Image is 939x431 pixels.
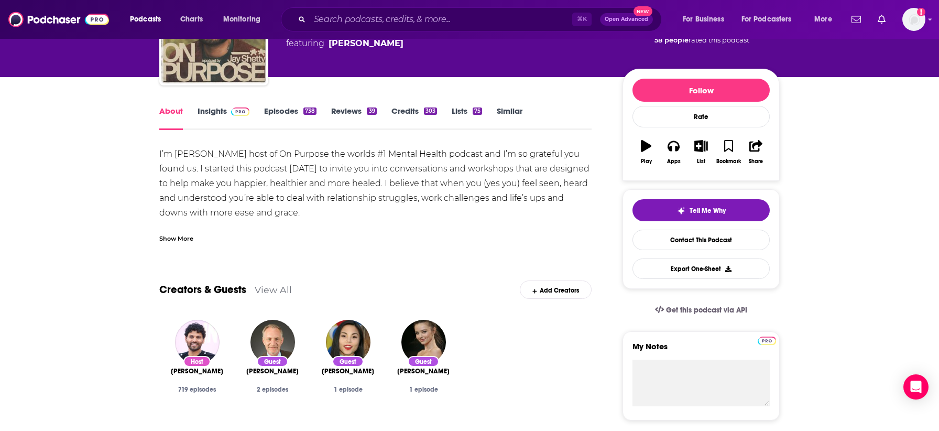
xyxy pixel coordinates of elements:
a: Get this podcast via API [647,297,756,323]
span: Monitoring [223,12,260,27]
span: For Podcasters [741,12,792,27]
button: Play [632,133,660,171]
a: Jay Shetty [329,37,403,50]
span: Charts [180,12,203,27]
span: rated this podcast [689,36,749,44]
img: Jay Shetty [175,320,220,364]
a: Pro website [758,335,776,345]
div: Apps [667,158,681,165]
input: Search podcasts, credits, & more... [310,11,572,28]
div: Rate [632,106,770,127]
span: For Business [683,12,724,27]
span: Logged in as sashagoldin [902,8,925,31]
a: Anna Akana [322,367,374,375]
a: Credits303 [391,106,437,130]
div: 738 [303,107,316,115]
img: Podchaser Pro [231,107,249,116]
div: Bookmark [716,158,741,165]
a: InsightsPodchaser Pro [198,106,249,130]
button: open menu [123,11,174,28]
a: Contact This Podcast [632,230,770,250]
span: [PERSON_NAME] [171,367,223,375]
button: open menu [216,11,274,28]
img: tell me why sparkle [677,207,685,215]
span: Open Advanced [605,17,648,22]
button: Share [743,133,770,171]
div: 1 episode [319,386,377,393]
img: User Profile [902,8,925,31]
button: tell me why sparkleTell Me Why [632,199,770,221]
span: ⌘ K [572,13,592,26]
div: 1 episode [394,386,453,393]
a: Similar [497,106,522,130]
div: List [697,158,705,165]
span: 58 people [654,36,689,44]
div: Guest [408,356,439,367]
div: Guest [332,356,364,367]
span: More [814,12,832,27]
div: Host [183,356,211,367]
img: Podchaser Pro [758,337,776,345]
a: Charts [173,11,209,28]
button: Show profile menu [902,8,925,31]
a: Robert Waldinger [246,367,299,375]
label: My Notes [632,341,770,360]
div: I’m [PERSON_NAME] host of On Purpose the worlds #1 Mental Health podcast and I’m so grateful you ... [159,147,592,308]
button: open menu [675,11,737,28]
div: Search podcasts, credits, & more... [291,7,672,31]
img: Robert Waldinger [250,320,295,364]
img: Anna Akana [326,320,370,364]
img: Miranda Kerr [401,320,446,364]
div: Play [641,158,652,165]
button: open menu [735,11,807,28]
a: Lists75 [452,106,482,130]
button: Open AdvancedNew [600,13,653,26]
div: 2 episodes [243,386,302,393]
button: Export One-Sheet [632,258,770,279]
button: Apps [660,133,687,171]
a: Creators & Guests [159,283,246,296]
button: Follow [632,79,770,102]
div: 719 episodes [168,386,226,393]
span: Podcasts [130,12,161,27]
span: [PERSON_NAME] [246,367,299,375]
a: Jay Shetty [171,367,223,375]
div: 39 [367,107,376,115]
img: Podchaser - Follow, Share and Rate Podcasts [8,9,109,29]
span: [PERSON_NAME] [322,367,374,375]
div: 75 [473,107,482,115]
a: Episodes738 [264,106,316,130]
span: Tell Me Why [690,207,726,215]
a: Miranda Kerr [397,367,450,375]
a: Reviews39 [331,106,376,130]
a: Show notifications dropdown [874,10,890,28]
button: open menu [807,11,845,28]
svg: Add a profile image [917,8,925,16]
a: View All [255,284,292,295]
a: Show notifications dropdown [847,10,865,28]
span: featuring [286,37,507,50]
div: Share [749,158,763,165]
span: Get this podcast via API [666,306,747,315]
span: [PERSON_NAME] [397,367,450,375]
div: 303 [424,107,437,115]
button: Bookmark [715,133,742,171]
div: Open Intercom Messenger [903,374,929,400]
div: Guest [257,356,288,367]
button: List [687,133,715,171]
span: New [634,6,652,16]
div: Add Creators [520,281,592,299]
a: About [159,106,183,130]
